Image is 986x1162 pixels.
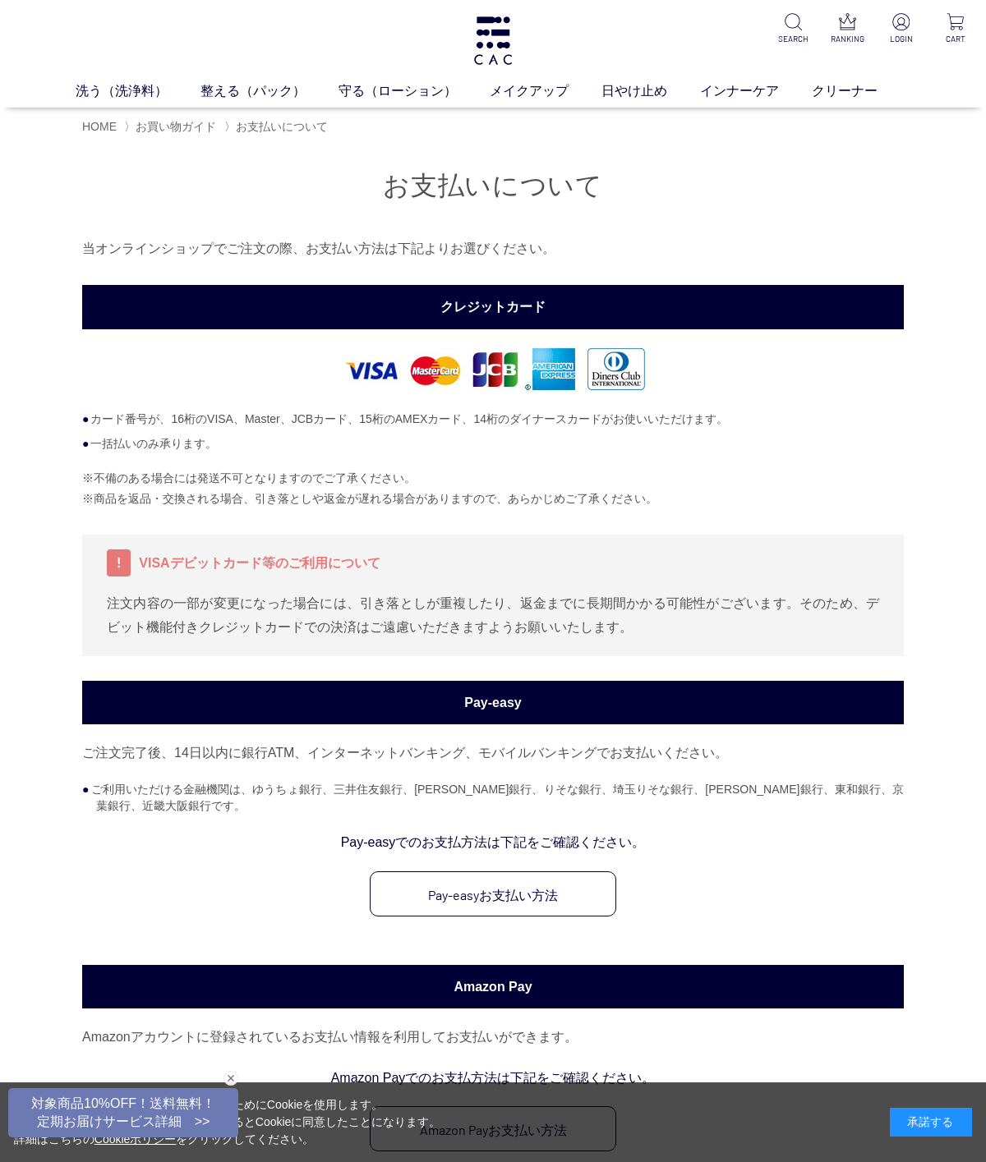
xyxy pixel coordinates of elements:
[82,285,904,328] h3: クレジットカード
[938,13,973,45] a: CART
[490,81,601,101] a: メイクアップ
[776,13,810,45] a: SEARCH
[472,16,514,65] img: logo
[200,81,339,101] a: 整える（パック）
[136,120,216,133] a: お買い物ガイド
[601,81,700,101] a: 日やけ止め
[890,1108,972,1137] div: 承諾する
[107,551,879,575] p: VISAデビットカード等のご利用について
[96,435,904,452] li: 一括払いのみ承ります。
[830,33,864,45] p: RANKING
[812,81,910,101] a: クリーナー
[82,120,117,133] a: HOME
[82,1066,904,1090] p: Amazon Payでのお支払方法は下記をご確認ください。
[224,119,332,135] li: 〉
[76,81,200,101] a: 洗う（洗浄料）
[236,120,328,133] span: お支払いについて
[776,33,810,45] p: SEARCH
[82,830,904,854] p: Pay-easyでのお支払方法は下記をご確認ください。
[339,81,490,101] a: 守る（ローション）
[82,468,904,510] p: ※不備のある場合には発送不可となりますのでご了承ください。 ※商品を返品・交換される場合、引き落としや返金が遅れる場合がありますので、あらかじめご了承ください。
[107,549,131,576] span: !
[82,741,904,765] p: ご注文完了後、14日以内に銀行ATM、インターネットバンキング、モバイルバンキングでお支払いください。
[938,33,973,45] p: CART
[82,237,904,260] p: 当オンラインショップでご注文の際、お支払い方法は下記よりお選びください。
[82,168,904,204] h1: お支払いについて
[82,681,904,724] h3: Pay-easy
[82,965,904,1008] h3: Amazon Pay
[884,13,919,45] a: LOGIN
[96,781,904,814] li: ご利用いただける金融機関は、ゆうちょ銀行、三井住友銀行、[PERSON_NAME]銀行、りそな銀行、埼玉りそな銀行、[PERSON_NAME]銀行、東和銀行、京葉銀行、近畿大阪銀行です。
[124,119,220,135] li: 〉
[107,591,879,640] p: 注文内容の一部が変更になった場合には、引き落としが重複したり、返金までに長期間かかる可能性がございます。そのため、デビット機能付きクレジットカードでの決済はご遠慮いただきますようお願いいたします。
[830,13,864,45] a: RANKING
[884,33,919,45] p: LOGIN
[370,871,616,916] a: Pay-easyお支払い方法
[700,81,812,101] a: インナーケア
[82,1025,904,1049] p: Amazonアカウントに登録されているお支払い情報を利用してお支払いができます。
[96,411,904,427] li: カード番号が、16桁のVISA、Master、JCBカード、15桁のAMEXカード、14桁のダイナースカードがお使いいただけます。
